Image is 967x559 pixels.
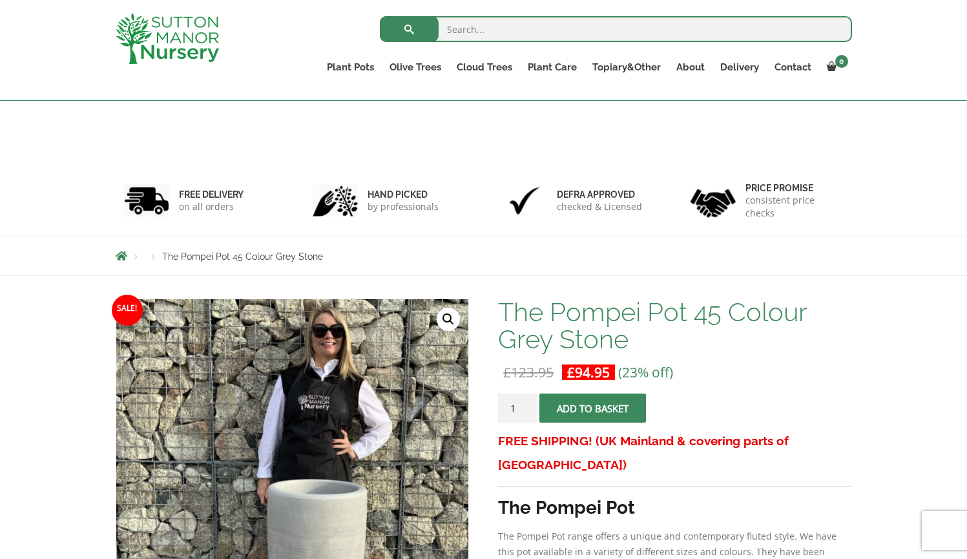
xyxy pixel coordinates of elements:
[669,58,712,76] a: About
[368,189,439,200] h6: hand picked
[567,363,575,381] span: £
[835,55,848,68] span: 0
[179,189,244,200] h6: FREE DELIVERY
[162,251,323,262] span: The Pompei Pot 45 Colour Grey Stone
[767,58,819,76] a: Contact
[179,200,244,213] p: on all orders
[712,58,767,76] a: Delivery
[382,58,449,76] a: Olive Trees
[368,200,439,213] p: by professionals
[319,58,382,76] a: Plant Pots
[116,251,852,261] nav: Breadcrumbs
[557,200,642,213] p: checked & Licensed
[498,394,537,423] input: Product quantity
[124,184,169,217] img: 1.jpg
[585,58,669,76] a: Topiary&Other
[112,295,143,326] span: Sale!
[745,194,844,220] p: consistent price checks
[567,363,610,381] bdi: 94.95
[520,58,585,76] a: Plant Care
[539,394,646,423] button: Add to basket
[502,184,547,217] img: 3.jpg
[691,181,736,220] img: 4.jpg
[498,429,851,477] h3: FREE SHIPPING! (UK Mainland & covering parts of [GEOGRAPHIC_DATA])
[557,189,642,200] h6: Defra approved
[745,182,844,194] h6: Price promise
[437,308,460,331] a: View full-screen image gallery
[449,58,520,76] a: Cloud Trees
[819,58,852,76] a: 0
[116,13,219,64] img: logo
[618,363,673,381] span: (23% off)
[503,363,511,381] span: £
[498,299,851,353] h1: The Pompei Pot 45 Colour Grey Stone
[498,497,635,518] strong: The Pompei Pot
[380,16,852,42] input: Search...
[313,184,358,217] img: 2.jpg
[503,363,554,381] bdi: 123.95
